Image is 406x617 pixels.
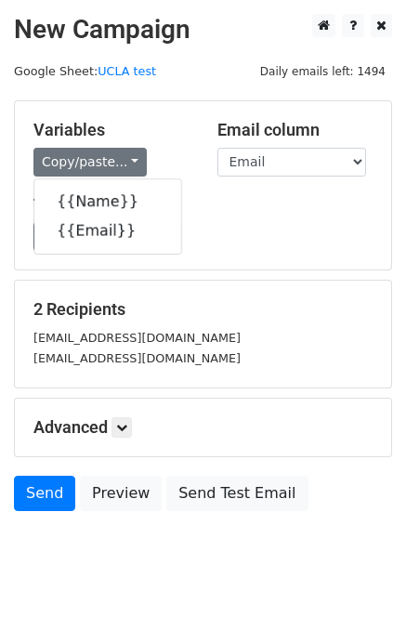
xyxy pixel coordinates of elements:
[33,299,373,320] h5: 2 Recipients
[34,187,181,217] a: {{Name}}
[217,120,373,140] h5: Email column
[34,217,181,246] a: {{Email}}
[33,120,190,140] h5: Variables
[14,476,75,511] a: Send
[33,351,241,365] small: [EMAIL_ADDRESS][DOMAIN_NAME]
[254,64,392,78] a: Daily emails left: 1494
[33,417,373,438] h5: Advanced
[254,61,392,82] span: Daily emails left: 1494
[14,14,392,46] h2: New Campaign
[166,476,308,511] a: Send Test Email
[33,331,241,345] small: [EMAIL_ADDRESS][DOMAIN_NAME]
[33,148,147,177] a: Copy/paste...
[14,64,156,78] small: Google Sheet:
[98,64,156,78] a: UCLA test
[80,476,162,511] a: Preview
